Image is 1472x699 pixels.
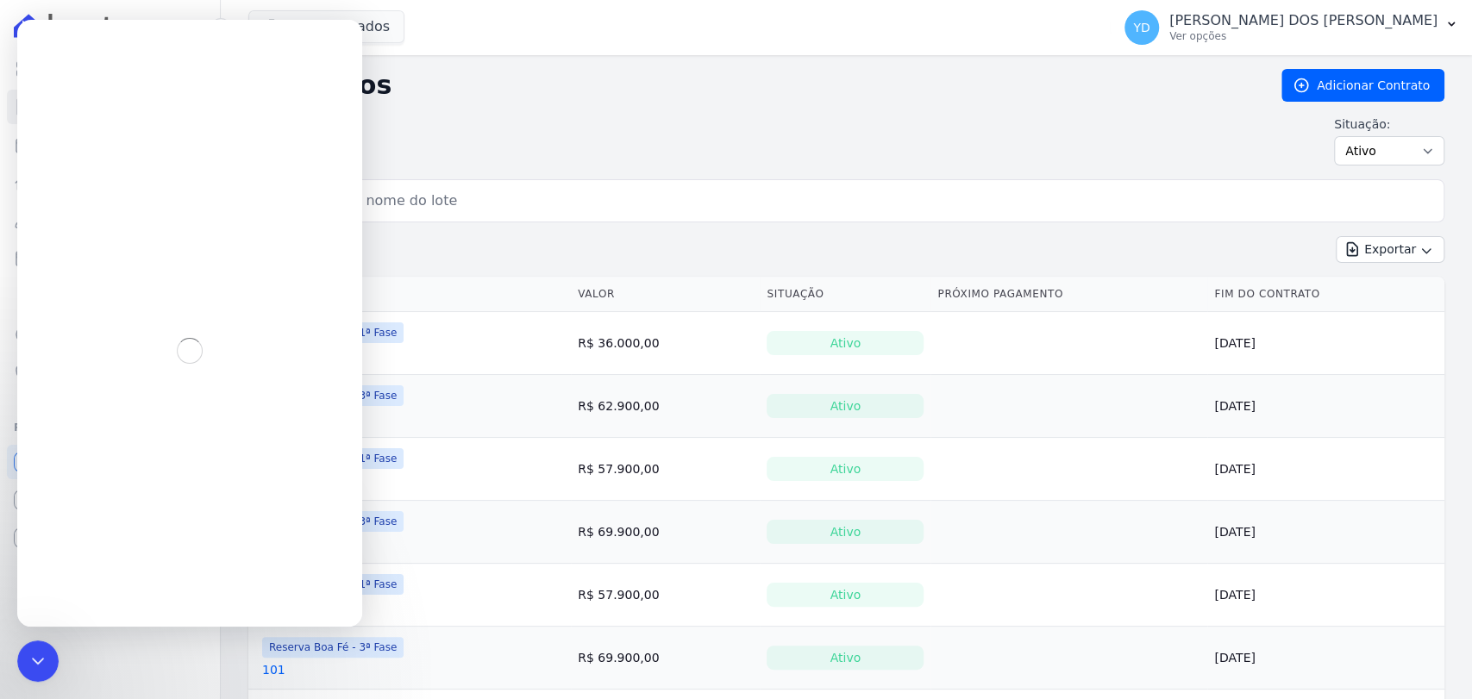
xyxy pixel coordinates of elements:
a: Recebíveis [7,445,213,479]
td: [DATE] [1207,564,1444,627]
td: R$ 69.900,00 [571,627,760,690]
button: 4 selecionados [248,10,404,43]
div: Ativo [767,520,924,544]
th: Valor [571,277,760,312]
p: Ver opções [1169,29,1438,43]
td: R$ 69.900,00 [571,501,760,564]
th: Lote [248,277,571,312]
div: Plataformas [14,417,206,438]
td: [DATE] [1207,501,1444,564]
a: Crédito [7,317,213,352]
a: Conta Hent [7,483,213,517]
td: R$ 57.900,00 [571,564,760,627]
a: 101 [262,661,285,678]
p: [PERSON_NAME] DOS [PERSON_NAME] [1169,12,1438,29]
iframe: Intercom live chat [17,20,362,627]
td: [DATE] [1207,375,1444,438]
input: Buscar por nome do lote [277,184,1437,218]
td: R$ 62.900,00 [571,375,760,438]
div: Ativo [767,583,924,607]
th: Próximo Pagamento [930,277,1207,312]
div: Ativo [767,394,924,418]
label: Situação: [1334,115,1444,133]
a: Minha Carteira [7,241,213,276]
td: [DATE] [1207,627,1444,690]
td: R$ 36.000,00 [571,312,760,375]
th: Situação [760,277,930,312]
a: Clientes [7,203,213,238]
button: YD [PERSON_NAME] DOS [PERSON_NAME] Ver opções [1111,3,1472,52]
a: Adicionar Contrato [1281,69,1444,102]
a: Parcelas [7,128,213,162]
div: Ativo [767,457,924,481]
td: [DATE] [1207,438,1444,501]
div: Ativo [767,331,924,355]
span: YD [1133,22,1149,34]
button: Exportar [1336,236,1444,263]
h2: Contratos [248,70,1254,101]
a: Negativação [7,355,213,390]
a: Lotes [7,165,213,200]
td: R$ 57.900,00 [571,438,760,501]
div: Ativo [767,646,924,670]
span: Reserva Boa Fé - 3ª Fase [262,637,404,658]
a: Transferências [7,279,213,314]
iframe: Intercom live chat [17,640,59,682]
td: [DATE] [1207,312,1444,375]
a: Visão Geral [7,52,213,86]
th: Fim do Contrato [1207,277,1444,312]
a: Contratos [7,90,213,124]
